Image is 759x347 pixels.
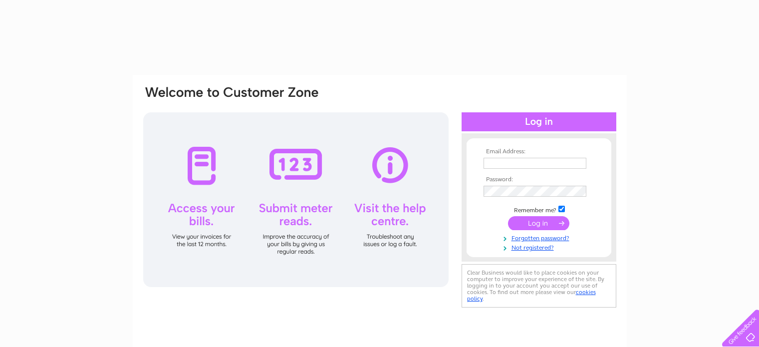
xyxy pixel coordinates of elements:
div: Clear Business would like to place cookies on your computer to improve your experience of the sit... [462,264,616,308]
a: Forgotten password? [484,233,597,242]
a: cookies policy [467,289,596,302]
th: Password: [481,176,597,183]
input: Submit [508,216,569,230]
th: Email Address: [481,148,597,155]
td: Remember me? [481,204,597,214]
a: Not registered? [484,242,597,252]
